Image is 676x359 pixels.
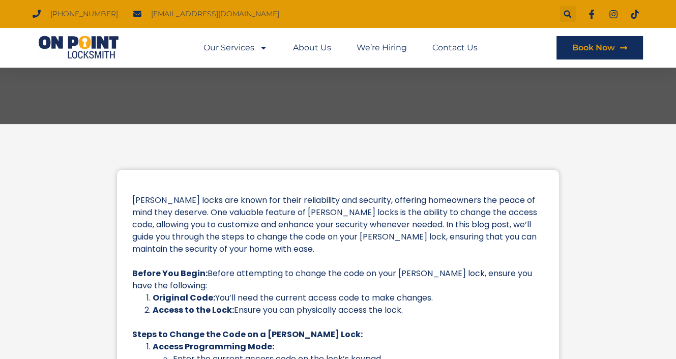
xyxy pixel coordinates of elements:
strong: Before You Begin: [132,267,208,279]
strong: Access to the Lock: [153,304,234,316]
div: Search [560,6,576,22]
a: Our Services [203,36,268,59]
a: About Us [293,36,331,59]
strong: Steps to Change the Code on a [PERSON_NAME] Lock: [132,328,363,340]
strong: Access Programming Mode: [153,341,274,352]
span: [EMAIL_ADDRESS][DOMAIN_NAME] [149,7,279,21]
span: [PHONE_NUMBER] [48,7,118,21]
li: You’ll need the current access code to make changes. [153,292,544,304]
li: Ensure you can physically access the lock. [153,304,544,316]
strong: Original Code: [153,292,215,304]
nav: Menu [203,36,478,59]
a: Book Now [556,36,643,59]
a: Contact Us [432,36,478,59]
span: Book Now [572,44,614,52]
a: We’re Hiring [357,36,407,59]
